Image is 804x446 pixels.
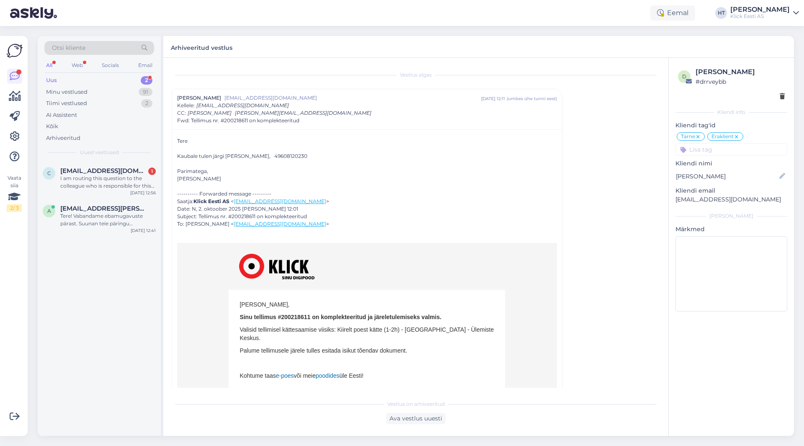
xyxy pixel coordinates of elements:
[46,122,58,131] div: Kõik
[675,225,787,234] p: Märkmed
[234,198,326,204] a: [EMAIL_ADDRESS][DOMAIN_NAME]
[240,347,494,355] p: Palume tellimusele järele tulles esitada isikut tõendav dokument.
[675,159,787,168] p: Kliendi nimi
[696,77,785,86] div: # drrveybb
[711,134,734,139] span: Eraklient
[276,372,294,379] a: e-poes
[70,60,85,71] div: Web
[46,88,88,96] div: Minu vestlused
[139,88,152,96] div: 91
[224,94,481,102] span: [EMAIL_ADDRESS][DOMAIN_NAME]
[60,212,156,227] div: Tere! Vabandame ebamugavuste pärast. Suunan teie päringu spetsialistile, kes uurib tellimuse nr 2...
[675,195,787,204] p: [EMAIL_ADDRESS][DOMAIN_NAME]
[240,301,494,309] p: [PERSON_NAME],
[148,168,156,175] div: 1
[171,41,232,52] label: Arhiveeritud vestlus
[682,73,686,80] span: d
[193,198,229,204] strong: Klick Eesti AS
[240,314,441,320] strong: Sinu tellimus #200218611 on komplekteeritud ja järeletulemiseks valmis.
[675,186,787,195] p: Kliendi email
[177,110,186,116] span: CC :
[675,143,787,156] input: Lisa tag
[46,76,57,85] div: Uus
[172,71,660,79] div: Vestlus algas
[7,204,22,212] div: 2 / 3
[481,95,505,102] div: [DATE] 12:11
[240,372,494,380] p: Kohtume taas või meie üle Eesti!
[100,60,121,71] div: Socials
[47,170,51,176] span: c
[47,208,51,214] span: a
[316,372,340,379] a: poodides
[650,5,695,21] div: Eemal
[696,67,785,77] div: [PERSON_NAME]
[46,111,77,119] div: AI Assistent
[7,174,22,212] div: Vaata siia
[44,60,54,71] div: All
[386,413,446,424] div: Ava vestlus uuesti
[46,134,80,142] div: Arhiveeritud
[130,190,156,196] div: [DATE] 12:56
[235,110,371,116] span: [PERSON_NAME][EMAIL_ADDRESS][DOMAIN_NAME]
[231,198,329,204] span: < >
[137,60,154,71] div: Email
[177,102,195,108] span: Kellele :
[60,205,147,212] span: anoly.gilden@gmail.com
[681,134,695,139] span: Tarne
[141,99,152,108] div: 2
[80,149,119,156] span: Uued vestlused
[675,121,787,130] p: Kliendi tag'id
[240,326,494,343] p: Valisid tellimisel kättesaamise viisiks: Kiirelt poest kätte (1-2h) - [GEOGRAPHIC_DATA] - Ülemist...
[131,227,156,234] div: [DATE] 12:41
[60,175,156,190] div: I am routing this question to the colleague who is responsible for this topic. The reply might ta...
[52,44,85,52] span: Otsi kliente
[188,110,232,116] span: [PERSON_NAME]
[730,6,790,13] div: [PERSON_NAME]
[675,212,787,220] div: [PERSON_NAME]
[730,6,799,20] a: [PERSON_NAME]Klick Eesti AS
[507,95,557,102] div: ( umbes ühe tunni eest )
[239,254,314,279] img: Klick Eesti AS
[60,167,147,175] span: cetlypuusepp5@gmail.com
[676,172,778,181] input: Lisa nimi
[715,7,727,19] div: HT
[177,117,299,124] span: Fwd: Tellimus nr. #200218611 on komplekteeritud
[46,99,87,108] div: Tiimi vestlused
[675,108,787,116] div: Kliendi info
[730,13,790,20] div: Klick Eesti AS
[7,43,23,59] img: Askly Logo
[234,221,326,227] a: [EMAIL_ADDRESS][DOMAIN_NAME]
[141,76,152,85] div: 2
[387,400,445,408] span: Vestlus on arhiveeritud
[177,94,221,102] span: [PERSON_NAME]
[177,190,557,228] div: ---------- Forwarded message --------- Saatja: Date: N, 2. oktoober 2025 [PERSON_NAME] 12:01 Subj...
[196,102,289,108] span: [EMAIL_ADDRESS][DOMAIN_NAME]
